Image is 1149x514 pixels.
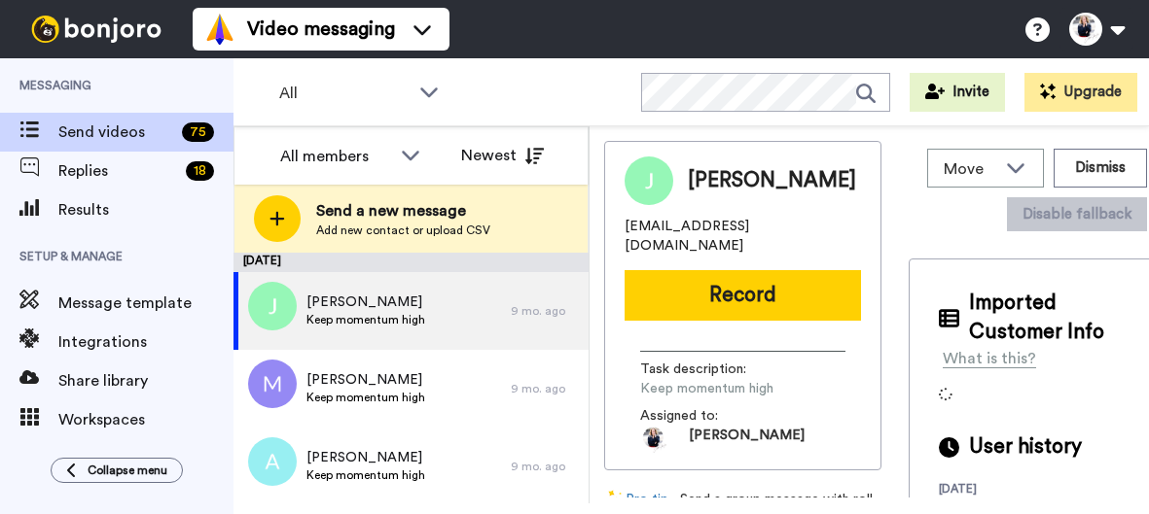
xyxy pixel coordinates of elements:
div: 9 mo. ago [511,303,579,319]
div: 75 [182,122,214,142]
span: [PERSON_NAME] [306,370,425,390]
button: Disable fallback [1007,197,1147,231]
span: [PERSON_NAME] [306,448,425,467]
span: Add new contact or upload CSV [316,223,490,238]
span: Collapse menu [88,463,167,478]
div: 9 mo. ago [511,459,579,474]
img: magic-wand.svg [604,490,622,510]
button: Collapse menu [51,458,183,483]
span: User history [969,432,1082,462]
div: 18 [186,161,214,181]
span: Move [944,157,996,181]
button: Dismiss [1054,149,1147,188]
span: Send a new message [316,199,490,223]
span: Workspaces [58,408,233,431]
div: 9 mo. ago [511,381,579,396]
span: Keep momentum high [640,379,825,398]
span: Imported Customer Info [969,289,1129,347]
img: j.png [248,282,297,330]
span: Replies [58,159,178,183]
img: 2479f6cd-9841-44d6-b886-68d0a512c79d-1734965180.jpg [640,426,669,455]
button: Record [625,270,861,321]
span: Message template [58,291,233,315]
img: vm-color.svg [204,14,235,45]
span: Video messaging [247,16,395,43]
span: Keep momentum high [306,467,425,483]
span: Integrations [58,330,233,354]
span: Task description : [640,360,776,379]
img: Image of Jo McGowan [625,156,673,205]
button: Upgrade [1024,73,1137,112]
span: Share library [58,369,233,393]
div: [DATE] [939,481,1065,497]
span: All [279,82,410,105]
div: [DATE] [233,253,589,272]
button: Newest [447,136,558,175]
div: What is this? [943,347,1036,370]
img: a.png [248,437,297,486]
span: Send videos [58,120,174,144]
span: Keep momentum high [306,390,425,405]
span: [PERSON_NAME] [689,426,805,455]
span: Results [58,198,233,222]
span: [EMAIL_ADDRESS][DOMAIN_NAME] [625,217,861,256]
span: [PERSON_NAME] [306,292,425,312]
button: Invite [910,73,1005,112]
img: bj-logo-header-white.svg [23,16,169,43]
span: Keep momentum high [306,312,425,327]
div: All members [280,145,391,168]
span: [PERSON_NAME] [688,166,856,195]
img: m.png [248,360,297,408]
span: Assigned to: [640,406,776,426]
